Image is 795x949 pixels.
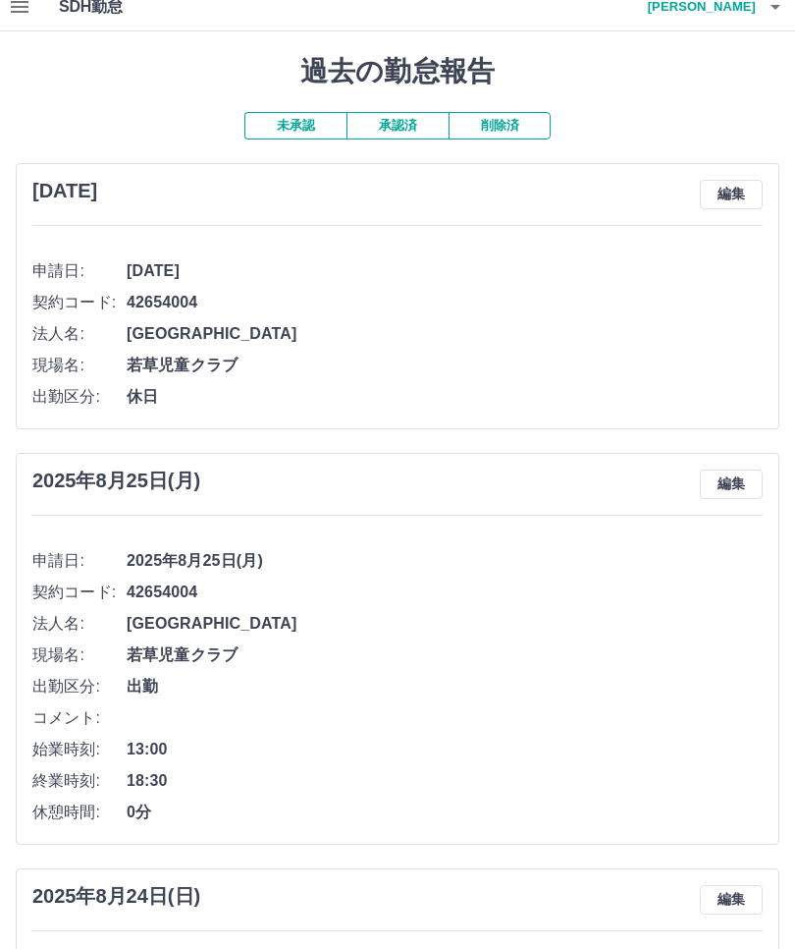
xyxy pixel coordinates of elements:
span: [GEOGRAPHIC_DATA] [127,612,763,636]
button: 編集 [700,180,763,209]
span: [GEOGRAPHIC_DATA] [127,322,763,346]
h3: [DATE] [32,180,97,202]
span: 出勤区分: [32,675,127,698]
span: 18:30 [127,769,763,793]
span: 法人名: [32,322,127,346]
span: 2025年8月25日(月) [127,549,763,573]
span: 若草児童クラブ [127,354,763,377]
span: 出勤 [127,675,763,698]
span: 42654004 [127,581,763,604]
button: 編集 [700,885,763,915]
h3: 2025年8月25日(月) [32,470,200,492]
span: 契約コード: [32,291,127,314]
span: 42654004 [127,291,763,314]
button: 編集 [700,470,763,499]
span: 始業時刻: [32,738,127,761]
button: 未承認 [244,112,346,140]
span: 出勤区分: [32,385,127,409]
span: 現場名: [32,643,127,667]
span: 休憩時間: [32,801,127,824]
span: 法人名: [32,612,127,636]
span: 休日 [127,385,763,409]
button: 削除済 [449,112,551,140]
h3: 2025年8月24日(日) [32,885,200,908]
span: [DATE] [127,259,763,283]
span: 若草児童クラブ [127,643,763,667]
span: 現場名: [32,354,127,377]
h1: 過去の勤怠報告 [16,55,779,88]
span: 13:00 [127,738,763,761]
span: 契約コード: [32,581,127,604]
span: 申請日: [32,259,127,283]
span: 0分 [127,801,763,824]
span: 終業時刻: [32,769,127,793]
span: コメント: [32,706,127,730]
span: 申請日: [32,549,127,573]
button: 承認済 [346,112,449,140]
